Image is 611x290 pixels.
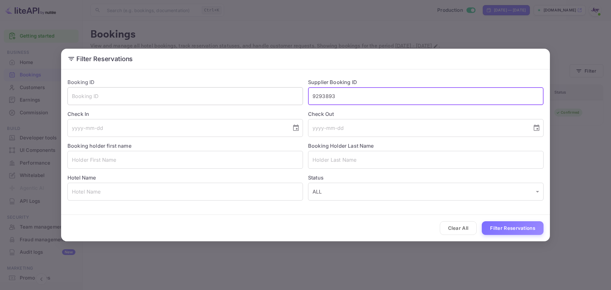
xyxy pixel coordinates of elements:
[308,183,544,201] div: ALL
[67,79,95,85] label: Booking ID
[290,122,302,134] button: Choose date
[440,221,477,235] button: Clear All
[308,151,544,169] input: Holder Last Name
[67,183,303,201] input: Hotel Name
[530,122,543,134] button: Choose date
[308,110,544,118] label: Check Out
[67,174,96,181] label: Hotel Name
[308,119,528,137] input: yyyy-mm-dd
[67,110,303,118] label: Check In
[308,87,544,105] input: Supplier Booking ID
[67,143,131,149] label: Booking holder first name
[67,119,287,137] input: yyyy-mm-dd
[67,87,303,105] input: Booking ID
[308,143,374,149] label: Booking Holder Last Name
[61,49,550,69] h2: Filter Reservations
[482,221,544,235] button: Filter Reservations
[67,151,303,169] input: Holder First Name
[308,79,357,85] label: Supplier Booking ID
[308,174,544,181] label: Status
